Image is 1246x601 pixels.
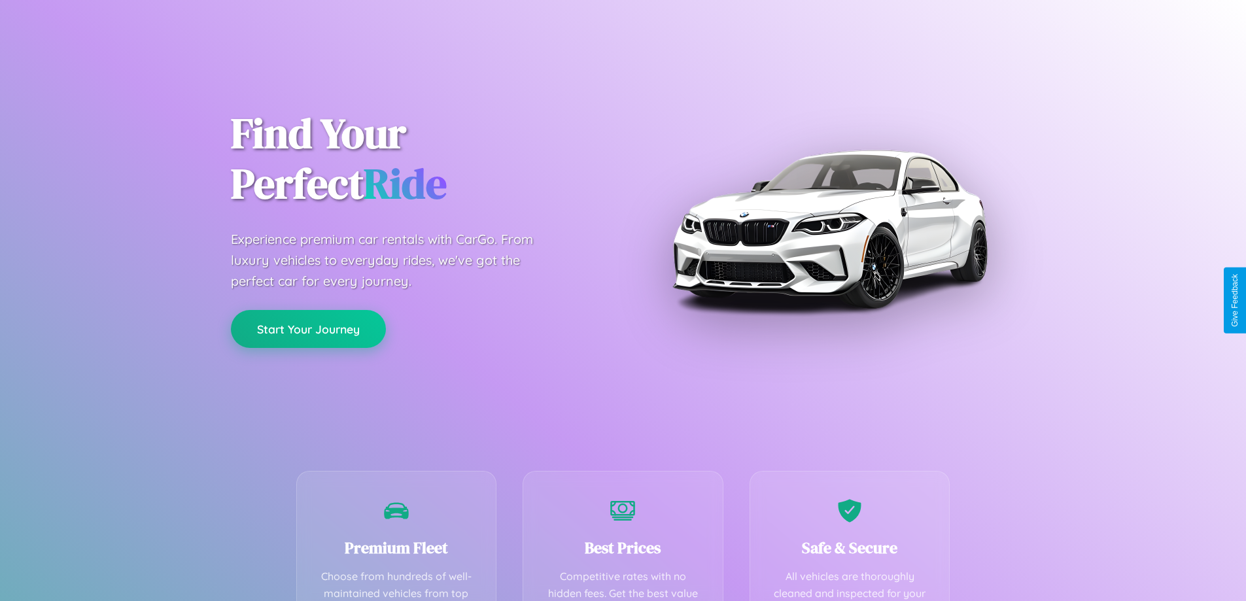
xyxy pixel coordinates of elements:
h1: Find Your Perfect [231,109,604,209]
h3: Best Prices [543,537,703,558]
span: Ride [364,155,447,212]
p: Experience premium car rentals with CarGo. From luxury vehicles to everyday rides, we've got the ... [231,229,558,292]
h3: Safe & Secure [770,537,930,558]
button: Start Your Journey [231,310,386,348]
div: Give Feedback [1230,274,1239,327]
h3: Premium Fleet [317,537,477,558]
img: Premium BMW car rental vehicle [666,65,993,392]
